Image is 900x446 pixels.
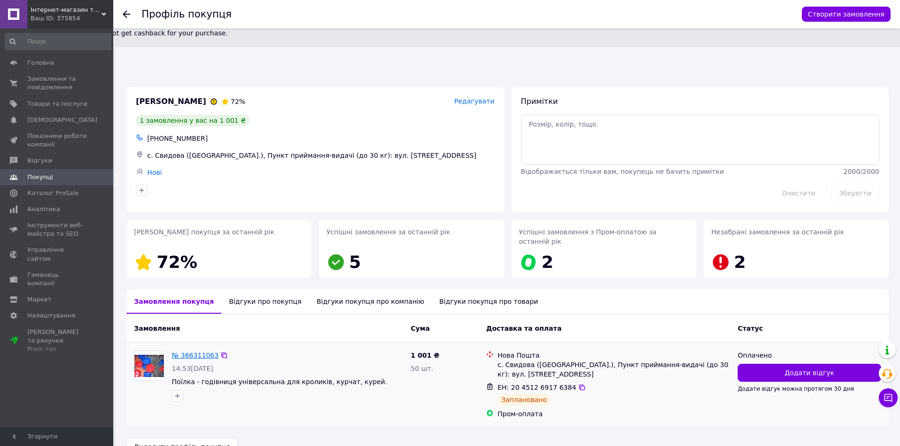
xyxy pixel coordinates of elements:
[136,96,206,107] span: [PERSON_NAME]
[497,409,730,419] div: Пром-оплата
[738,325,763,332] span: Статус
[411,325,429,332] span: Cума
[411,352,439,359] span: 1 001 ₴
[172,378,387,386] a: Поїлка - годівниця універсальна для кроликів, курчат, курей.
[27,311,76,320] span: Налаштування
[27,246,87,263] span: Управління сайтом
[542,252,554,272] span: 2
[145,132,496,145] div: [PHONE_NUMBER]
[521,97,558,106] span: Примітки
[497,360,730,379] div: с. Свидова ([GEOGRAPHIC_DATA].), Пункт приймання-видачі (до 30 кг): вул. [STREET_ADDRESS]
[172,352,219,359] a: № 366311063
[738,364,881,382] button: Додати відгук
[27,221,87,238] span: Інструменти веб-майстра та SEO
[711,228,844,236] span: Незабрані замовлення за останній рік
[497,351,730,360] div: Нова Пошта
[27,189,78,197] span: Каталог ProSale
[784,368,834,377] span: Додати відгук
[843,168,879,175] span: 2000 / 2000
[349,252,361,272] span: 5
[454,97,494,105] span: Редагувати
[327,228,450,236] span: Успішні замовлення за останній рік
[309,289,432,314] div: Відгуки покупця про компанію
[27,59,54,67] span: Головна
[147,169,162,176] a: Нові
[27,328,87,354] span: [PERSON_NAME] та рахунки
[5,33,111,50] input: Пошук
[231,98,245,105] span: 72%
[134,325,180,332] span: Замовлення
[135,355,164,377] img: Фото товару
[27,100,87,108] span: Товари та послуги
[497,384,576,391] span: ЕН: 20 4512 6917 6384
[172,365,213,372] span: 14:53[DATE]
[134,228,274,236] span: [PERSON_NAME] покупця за останній рік
[497,394,551,405] div: Заплановано
[519,228,656,245] span: Успішні замовлення з Пром-оплатою за останній рік
[136,115,250,126] div: 1 замовлення у вас на 1 001 ₴
[27,116,97,124] span: [DEMOGRAPHIC_DATA]
[27,271,87,288] span: Гаманець компанії
[432,289,546,314] div: Відгуки покупця про товари
[157,252,197,272] span: 72%
[802,7,891,22] button: Створити замовлення
[27,132,87,149] span: Показники роботи компанії
[31,14,113,23] div: Ваш ID: 375854
[879,388,898,407] button: Чат з покупцем
[27,295,51,304] span: Маркет
[521,168,724,175] span: Відображається тільки вам, покупець не бачить примітки
[486,325,562,332] span: Доставка та оплата
[142,9,232,20] h1: Профіль покупця
[134,351,164,381] a: Фото товару
[27,75,87,92] span: Замовлення та повідомлення
[734,252,746,272] span: 2
[221,289,309,314] div: Відгуки про покупця
[31,6,101,14] span: Інтернет-магазин товарів для фермерського та домашнього господарства "Домашня сім'я"
[411,365,433,372] span: 50 шт.
[738,386,854,392] span: Додати відгук можна протягом 30 дня
[27,345,87,353] div: Prom топ
[27,173,53,181] span: Покупці
[123,9,130,19] div: Повернутися назад
[738,351,881,360] div: Оплачено
[27,156,52,165] span: Відгуки
[126,289,221,314] div: Замовлення покупця
[145,149,496,162] div: с. Свидова ([GEOGRAPHIC_DATA].), Пункт приймання-видачі (до 30 кг): вул. [STREET_ADDRESS]
[27,205,60,214] span: Аналітика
